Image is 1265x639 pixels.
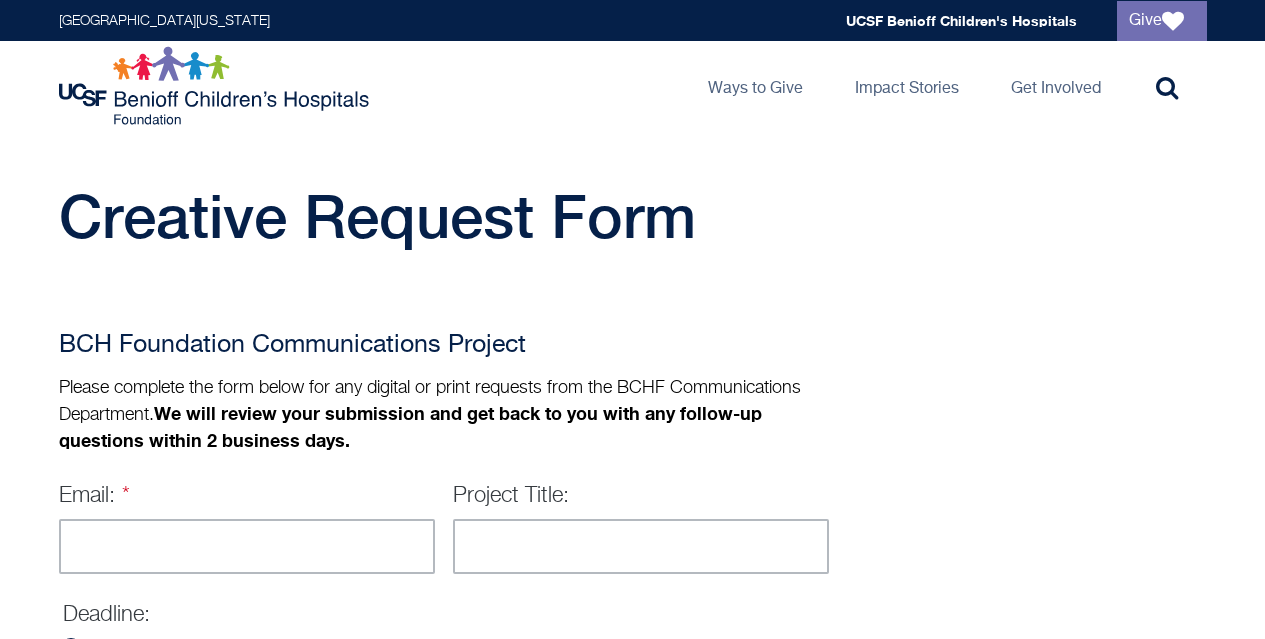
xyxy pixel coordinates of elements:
[59,14,270,28] a: [GEOGRAPHIC_DATA][US_STATE]
[453,485,569,507] label: Project Title:
[1117,1,1207,41] a: Give
[995,41,1117,131] a: Get Involved
[59,181,696,251] span: Creative Request Form
[692,41,819,131] a: Ways to Give
[59,326,829,366] h2: BCH Foundation Communications Project
[846,12,1077,29] a: UCSF Benioff Children's Hospitals
[59,46,374,126] img: Logo for UCSF Benioff Children's Hospitals Foundation
[59,485,131,507] label: Email:
[63,604,150,626] label: Deadline:
[59,376,829,455] p: Please complete the form below for any digital or print requests from the BCHF Communications Dep...
[839,41,975,131] a: Impact Stories
[59,402,762,451] strong: We will review your submission and get back to you with any follow-up questions within 2 business...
